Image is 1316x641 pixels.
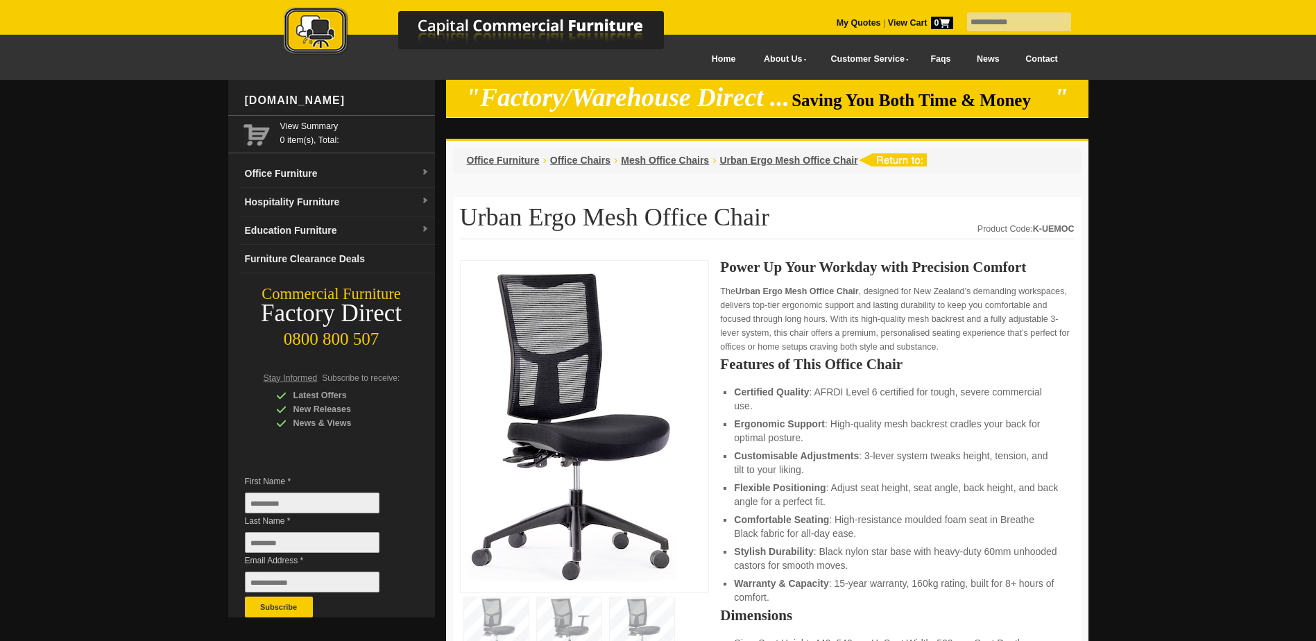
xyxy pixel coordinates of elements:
[245,597,313,617] button: Subscribe
[734,385,1060,413] li: : AFRDI Level 6 certified for tough, severe commercial use.
[421,197,429,205] img: dropdown
[276,402,408,416] div: New Releases
[1033,224,1075,234] strong: K-UEMOC
[712,153,716,167] li: ›
[734,546,813,557] strong: Stylish Durability
[1054,83,1068,112] em: "
[734,417,1060,445] li: : High-quality mesh backrest cradles your back for optimal posture.
[734,513,1060,540] li: : High-resistance moulded foam seat in Breathe Black fabric for all-day ease.
[1012,44,1070,75] a: Contact
[964,44,1012,75] a: News
[720,260,1074,274] h2: Power Up Your Workday with Precision Comfort
[621,155,709,166] a: Mesh Office Chairs
[228,284,435,304] div: Commercial Furniture
[467,155,540,166] a: Office Furniture
[246,7,731,58] img: Capital Commercial Furniture Logo
[421,169,429,177] img: dropdown
[280,119,429,145] span: 0 item(s), Total:
[734,386,809,398] strong: Certified Quality
[719,155,857,166] a: Urban Ergo Mesh Office Chair
[734,481,1060,508] li: : Adjust seat height, seat angle, back height, and back angle for a perfect fit.
[239,216,435,245] a: Education Furnituredropdown
[228,304,435,323] div: Factory Direct
[460,204,1075,239] h1: Urban Ergo Mesh Office Chair
[245,532,379,553] input: Last Name *
[276,416,408,430] div: News & Views
[245,572,379,592] input: Email Address *
[322,373,400,383] span: Subscribe to receive:
[264,373,318,383] span: Stay Informed
[614,153,617,167] li: ›
[931,17,953,29] span: 0
[245,475,400,488] span: First Name *
[734,418,825,429] strong: Ergonomic Support
[977,222,1075,236] div: Product Code:
[734,450,859,461] strong: Customisable Adjustments
[734,482,826,493] strong: Flexible Positioning
[245,514,400,528] span: Last Name *
[465,83,789,112] em: "Factory/Warehouse Direct ...
[239,188,435,216] a: Hospitality Furnituredropdown
[239,160,435,188] a: Office Furnituredropdown
[245,554,400,567] span: Email Address *
[792,91,1052,110] span: Saving You Both Time & Money
[735,287,859,296] strong: Urban Ergo Mesh Office Chair
[239,80,435,121] div: [DOMAIN_NAME]
[734,514,829,525] strong: Comfortable Seating
[858,153,927,166] img: return to
[543,153,547,167] li: ›
[280,119,429,133] a: View Summary
[550,155,610,166] a: Office Chairs
[245,493,379,513] input: First Name *
[421,225,429,234] img: dropdown
[888,18,953,28] strong: View Cart
[468,268,676,581] img: Urban Ergo Mesh Office Chair – mesh office seat with ergonomic back for NZ workspaces.
[734,578,828,589] strong: Warranty & Capacity
[885,18,952,28] a: View Cart0
[228,323,435,349] div: 0800 800 507
[720,608,1074,622] h2: Dimensions
[918,44,964,75] a: Faqs
[749,44,815,75] a: About Us
[837,18,881,28] a: My Quotes
[720,357,1074,371] h2: Features of This Office Chair
[734,576,1060,604] li: : 15-year warranty, 160kg rating, built for 8+ hours of comfort.
[815,44,917,75] a: Customer Service
[734,449,1060,477] li: : 3-lever system tweaks height, tension, and tilt to your liking.
[239,245,435,273] a: Furniture Clearance Deals
[276,388,408,402] div: Latest Offers
[246,7,731,62] a: Capital Commercial Furniture Logo
[734,545,1060,572] li: : Black nylon star base with heavy-duty 60mm unhooded castors for smooth moves.
[720,284,1074,354] p: The , designed for New Zealand’s demanding workspaces, delivers top-tier ergonomic support and la...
